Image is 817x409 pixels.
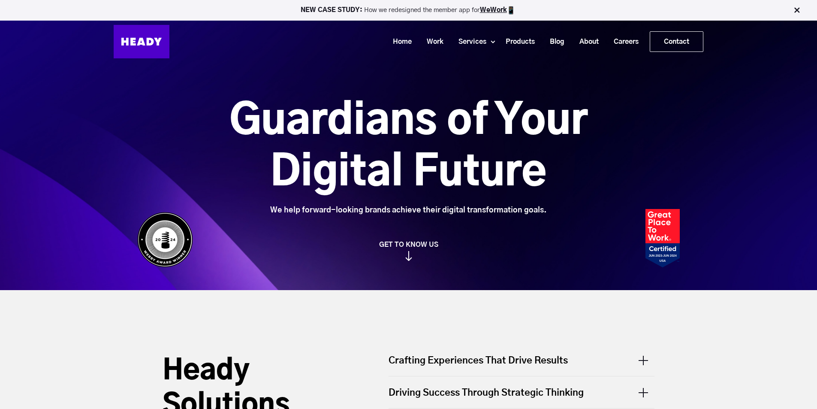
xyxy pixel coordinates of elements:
[448,34,491,50] a: Services
[301,7,364,13] strong: NEW CASE STUDY:
[4,6,813,15] p: How we redesigned the member app for
[603,34,643,50] a: Careers
[539,34,569,50] a: Blog
[389,354,654,376] div: Crafting Experiences That Drive Results
[114,25,169,58] img: Heady_Logo_Web-01 (1)
[793,6,801,15] img: Close Bar
[137,212,193,267] img: Heady_WebbyAward_Winner-4
[389,376,654,408] div: Driving Success Through Strategic Thinking
[495,34,539,50] a: Products
[645,209,680,267] img: Heady_2023_Certification_Badge
[416,34,448,50] a: Work
[178,31,703,52] div: Navigation Menu
[569,34,603,50] a: About
[133,240,684,261] a: GET TO KNOW US
[405,253,412,263] img: arrow_down
[507,6,516,15] img: app emoji
[480,7,507,13] a: WeWork
[650,32,703,52] a: Contact
[181,96,636,199] h1: Guardians of Your Digital Future
[181,206,636,215] div: We help forward-looking brands achieve their digital transformation goals.
[382,34,416,50] a: Home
